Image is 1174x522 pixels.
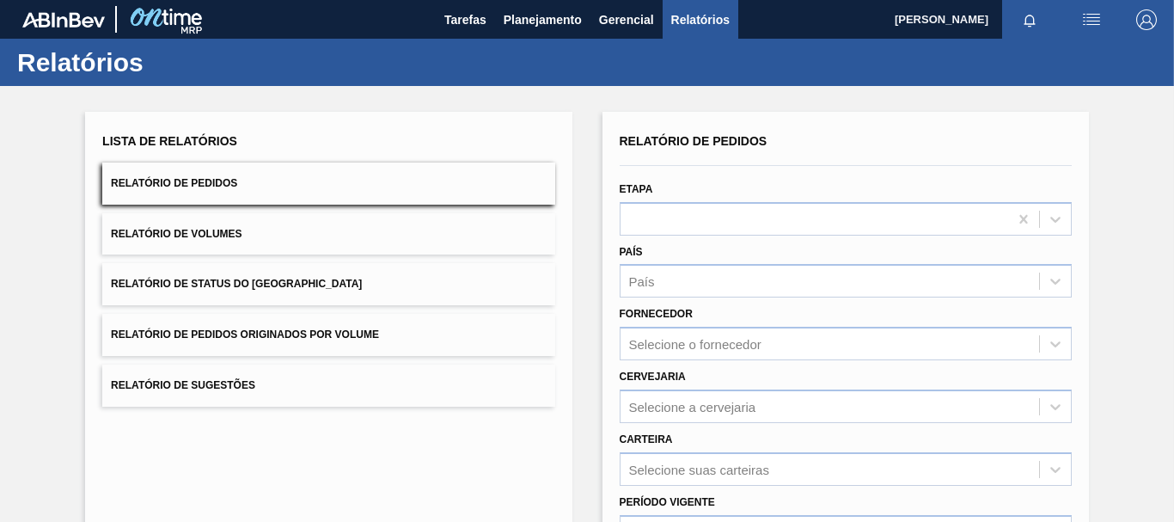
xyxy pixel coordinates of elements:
button: Relatório de Status do [GEOGRAPHIC_DATA] [102,263,554,305]
span: Relatório de Volumes [111,228,242,240]
img: Logout [1136,9,1157,30]
label: Fornecedor [620,308,693,320]
button: Relatório de Volumes [102,213,554,255]
h1: Relatórios [17,52,322,72]
label: Etapa [620,183,653,195]
span: Tarefas [444,9,486,30]
span: Planejamento [504,9,582,30]
div: Selecione o fornecedor [629,337,761,352]
label: Período Vigente [620,496,715,508]
span: Lista de Relatórios [102,134,237,148]
div: Selecione suas carteiras [629,462,769,476]
div: País [629,274,655,289]
span: Relatório de Status do [GEOGRAPHIC_DATA] [111,278,362,290]
span: Relatório de Pedidos Originados por Volume [111,329,379,341]
button: Relatório de Pedidos Originados por Volume [102,314,554,356]
span: Relatório de Pedidos [620,134,767,148]
div: Selecione a cervejaria [629,399,756,414]
label: Cervejaria [620,371,686,383]
img: TNhmsLtSVTkK8tSr43FrP2fwEKptu5GPRR3wAAAABJRU5ErkJggg== [22,12,105,28]
label: País [620,246,643,258]
span: Gerencial [599,9,654,30]
span: Relatório de Pedidos [111,177,237,189]
span: Relatório de Sugestões [111,379,255,391]
button: Relatório de Pedidos [102,163,554,205]
img: userActions [1081,9,1102,30]
button: Notificações [1002,8,1057,32]
span: Relatórios [671,9,730,30]
button: Relatório de Sugestões [102,365,554,407]
label: Carteira [620,433,673,445]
